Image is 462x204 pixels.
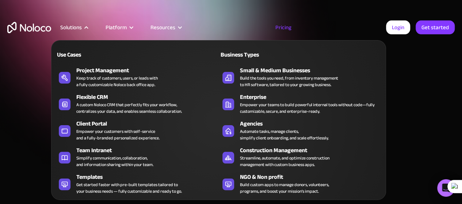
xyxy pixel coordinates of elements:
[55,50,134,59] div: Use Cases
[76,181,182,195] div: Get started faster with pre-built templates tailored to your business needs — fully customizable ...
[437,179,455,197] div: Open Intercom Messenger
[106,23,127,32] div: Platform
[240,75,338,88] div: Build the tools you need, from inventory management to HR software, tailored to your growing busi...
[51,23,96,32] div: Solutions
[416,20,455,34] a: Get started
[150,23,175,32] div: Resources
[266,23,301,32] a: Pricing
[76,128,160,141] div: Empower your customers with self-service and a fully-branded personalized experience.
[240,66,385,75] div: Small & Medium Businesses
[240,128,329,141] div: Automate tasks, manage clients, simplify client onboarding, and scale effortlessly.
[60,23,82,32] div: Solutions
[219,65,382,89] a: Small & Medium BusinessesBuild the tools you need, from inventory managementto HR software, tailo...
[55,145,218,169] a: Team IntranetSimplify communication, collaboration,and information sharing within your team.
[76,75,158,88] div: Keep track of customers, users, or leads with a fully customizable Noloco back office app.
[76,146,222,155] div: Team Intranet
[55,65,218,89] a: Project ManagementKeep track of customers, users, or leads witha fully customizable Noloco back o...
[55,91,218,116] a: Flexible CRMA custom Noloco CRM that perfectly fits your workflow,centralizes your data, and enab...
[76,66,222,75] div: Project Management
[240,93,385,101] div: Enterprise
[219,171,382,196] a: NGO & Non profitBuild custom apps to manage donors, volunteers,programs, and boost your mission’s...
[76,119,222,128] div: Client Portal
[219,50,298,59] div: Business Types
[76,173,222,181] div: Templates
[240,146,385,155] div: Construction Management
[76,93,222,101] div: Flexible CRM
[240,181,329,195] div: Build custom apps to manage donors, volunteers, programs, and boost your mission’s impact.
[219,91,382,116] a: EnterpriseEmpower your teams to build powerful internal tools without code—fully customizable, se...
[240,155,329,168] div: Streamline, automate, and optimize construction management with custom business apps.
[55,46,218,63] a: Use Cases
[76,101,182,115] div: A custom Noloco CRM that perfectly fits your workflow, centralizes your data, and enables seamles...
[76,155,153,168] div: Simplify communication, collaboration, and information sharing within your team.
[7,22,51,33] a: home
[240,119,385,128] div: Agencies
[141,23,190,32] div: Resources
[219,118,382,143] a: AgenciesAutomate tasks, manage clients,simplify client onboarding, and scale effortlessly.
[51,30,386,200] nav: Solutions
[240,173,385,181] div: NGO & Non profit
[386,20,410,34] a: Login
[219,145,382,169] a: Construction ManagementStreamline, automate, and optimize constructionmanagement with custom busi...
[55,118,218,143] a: Client PortalEmpower your customers with self-serviceand a fully-branded personalized experience.
[55,171,218,196] a: TemplatesGet started faster with pre-built templates tailored toyour business needs — fully custo...
[96,23,141,32] div: Platform
[240,101,378,115] div: Empower your teams to build powerful internal tools without code—fully customizable, secure, and ...
[219,46,382,63] a: Business Types
[7,77,455,99] h1: A plan for organizations of all sizes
